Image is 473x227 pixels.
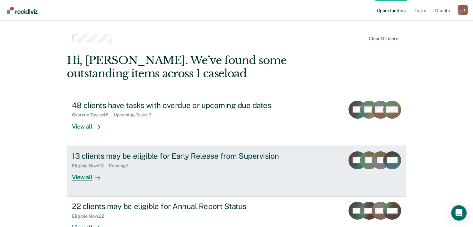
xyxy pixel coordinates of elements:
[72,112,114,118] div: Overdue Tasks : 46
[67,54,338,80] div: Hi, [PERSON_NAME]. We’ve found some outstanding items across 1 caseload
[369,36,398,41] div: Clear officers
[451,205,467,221] div: Open Intercom Messenger
[72,168,108,181] div: View all
[72,118,108,130] div: View all
[72,101,297,110] div: 48 clients have tasks with overdue or upcoming due dates
[109,163,134,169] div: Pending : 1
[67,146,406,197] a: 13 clients may be eligible for Early Release from SupervisionEligible Now:13Pending:1View all
[67,96,406,146] a: 48 clients have tasks with overdue or upcoming due datesOverdue Tasks:46Upcoming Tasks:2View all
[72,163,109,169] div: Eligible Now : 13
[72,214,109,219] div: Eligible Now : 22
[458,5,468,15] div: F S
[458,5,468,15] button: Profile dropdown button
[72,202,297,211] div: 22 clients may be eligible for Annual Report Status
[72,151,297,161] div: 13 clients may be eligible for Early Release from Supervision
[114,112,156,118] div: Upcoming Tasks : 2
[7,7,38,14] img: Recidiviz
